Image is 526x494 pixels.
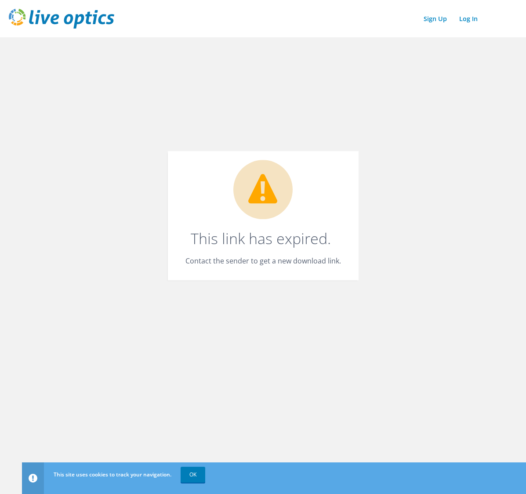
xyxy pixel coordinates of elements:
[455,12,482,25] a: Log In
[419,12,451,25] a: Sign Up
[9,9,114,29] img: live_optics_svg.svg
[185,255,341,267] p: Contact the sender to get a new download link.
[54,471,171,478] span: This site uses cookies to track your navigation.
[181,467,205,483] a: OK
[185,231,337,246] h1: This link has expired.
